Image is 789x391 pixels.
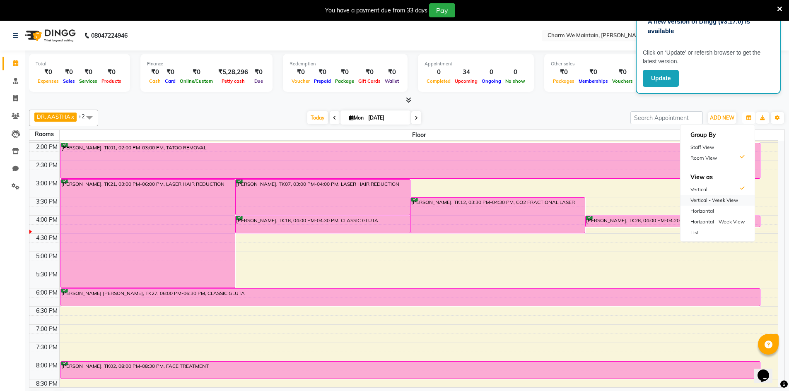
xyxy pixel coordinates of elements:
[34,197,59,206] div: 3:30 PM
[425,60,527,67] div: Appointment
[290,60,401,67] div: Redemption
[77,67,99,77] div: ₹0
[680,142,755,153] div: Staff View
[453,78,480,84] span: Upcoming
[34,161,59,170] div: 2:30 PM
[34,216,59,224] div: 4:00 PM
[577,67,610,77] div: ₹0
[61,180,235,288] div: [PERSON_NAME], TK21, 03:00 PM-06:00 PM, LASER HAIR REDUCTION
[680,153,755,163] div: Room View
[680,170,755,184] h6: View as
[70,113,74,120] a: x
[36,60,123,67] div: Total
[648,17,769,36] p: A new version of Dingg (v3.17.0) is available
[78,113,91,120] span: +2
[60,130,779,140] span: Floor
[178,67,215,77] div: ₹0
[680,184,755,195] div: Vertical
[680,227,755,238] div: List
[480,78,503,84] span: Ongoing
[754,358,781,383] iframe: chat widget
[708,112,736,124] button: ADD NEW
[215,67,251,77] div: ₹5,28,296
[34,379,59,388] div: 8:30 PM
[252,78,265,84] span: Due
[34,343,59,352] div: 7:30 PM
[383,67,401,77] div: ₹0
[551,60,685,67] div: Other sales
[366,112,407,124] input: 2025-09-01
[411,198,585,233] div: [PERSON_NAME], TK12, 03:30 PM-04:30 PM, CO2 FRACTIONAL LASER
[34,179,59,188] div: 3:00 PM
[610,78,635,84] span: Vouchers
[453,67,480,77] div: 34
[577,78,610,84] span: Memberships
[643,70,679,87] button: Update
[61,289,760,306] div: [PERSON_NAME] [PERSON_NAME], TK27, 06:00 PM-06:30 PM, CLASSIC GLUTA
[34,288,59,297] div: 6:00 PM
[643,48,774,66] p: Click on ‘Update’ or refersh browser to get the latest version.
[61,362,760,379] div: [PERSON_NAME], TK02, 08:00 PM-08:30 PM, FACE TREATMENT
[251,67,266,77] div: ₹0
[586,216,760,227] div: [PERSON_NAME], TK26, 04:00 PM-04:20 PM, BASIC GLUTA
[630,111,703,124] input: Search Appointment
[34,325,59,333] div: 7:00 PM
[61,143,760,178] div: [PERSON_NAME], TK01, 02:00 PM-03:00 PM, TATOO REMOVAL
[34,361,59,370] div: 8:00 PM
[425,67,453,77] div: 0
[383,78,401,84] span: Wallet
[147,67,163,77] div: ₹0
[635,67,659,77] div: ₹0
[147,60,266,67] div: Finance
[34,270,59,279] div: 5:30 PM
[503,78,527,84] span: No show
[34,307,59,315] div: 6:30 PM
[290,78,312,84] span: Voucher
[333,67,356,77] div: ₹0
[36,78,61,84] span: Expenses
[99,67,123,77] div: ₹0
[429,3,455,17] button: Pay
[325,6,427,15] div: You have a payment due from 33 days
[290,67,312,77] div: ₹0
[61,67,77,77] div: ₹0
[61,78,77,84] span: Sales
[680,195,755,206] div: Vertical - Week View
[356,67,383,77] div: ₹0
[147,78,163,84] span: Cash
[503,67,527,77] div: 0
[220,78,247,84] span: Petty cash
[34,234,59,242] div: 4:30 PM
[37,113,70,120] span: DR. AASTHA
[333,78,356,84] span: Package
[236,180,410,215] div: [PERSON_NAME], TK07, 03:00 PM-04:00 PM, LASER HAIR REDUCTION
[312,67,333,77] div: ₹0
[36,67,61,77] div: ₹0
[551,67,577,77] div: ₹0
[21,24,78,47] img: logo
[178,78,215,84] span: Online/Custom
[312,78,333,84] span: Prepaid
[680,206,755,216] div: Horizontal
[680,128,755,142] h6: Group By
[347,115,366,121] span: Mon
[307,111,328,124] span: Today
[99,78,123,84] span: Products
[635,78,659,84] span: Prepaids
[29,130,59,139] div: Rooms
[34,143,59,151] div: 2:00 PM
[680,216,755,227] div: Horizontal - Week View
[163,67,178,77] div: ₹0
[77,78,99,84] span: Services
[425,78,453,84] span: Completed
[710,115,734,121] span: ADD NEW
[91,24,128,47] b: 08047224946
[163,78,178,84] span: Card
[480,67,503,77] div: 0
[610,67,635,77] div: ₹0
[356,78,383,84] span: Gift Cards
[34,252,59,261] div: 5:00 PM
[236,216,410,233] div: [PERSON_NAME], TK16, 04:00 PM-04:30 PM, CLASSIC GLUTA
[551,78,577,84] span: Packages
